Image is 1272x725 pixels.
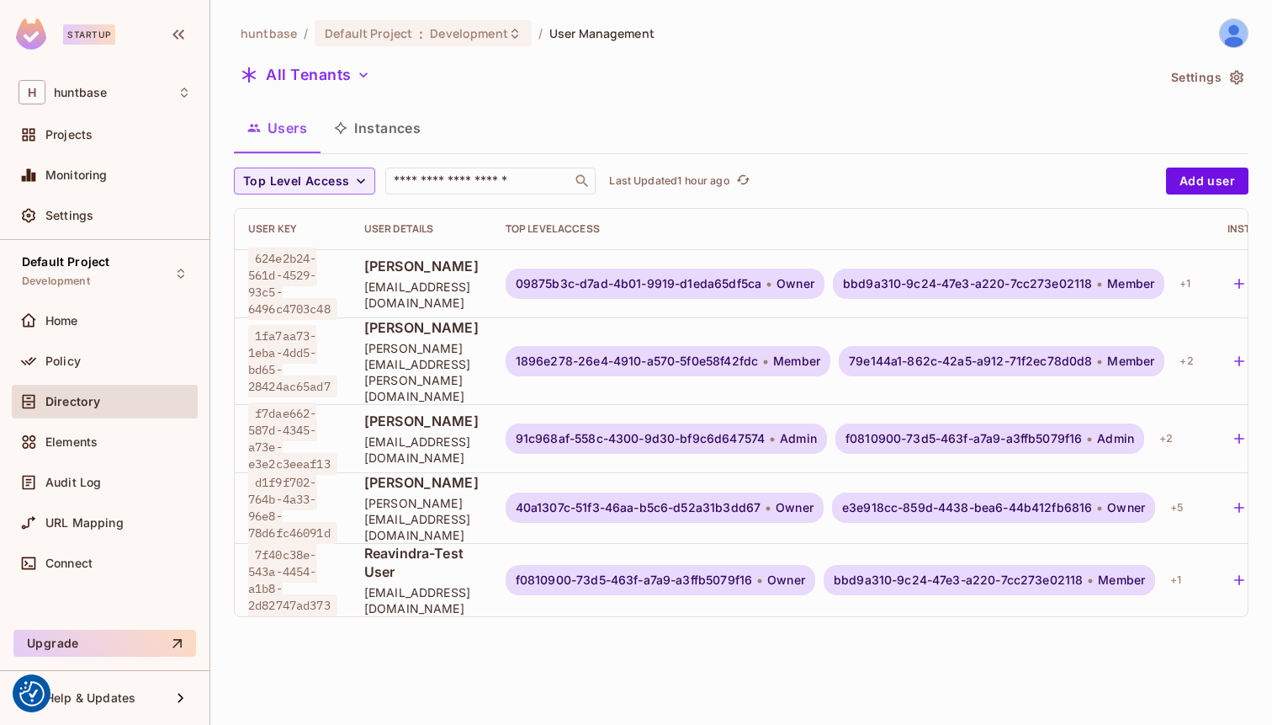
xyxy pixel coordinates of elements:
span: [PERSON_NAME] [364,412,479,430]
span: Workspace: huntbase [54,86,107,99]
button: All Tenants [234,61,377,88]
button: Users [234,107,321,149]
span: 7f40c38e-543a-4454-a1b8-2d82747ad373 [248,544,337,616]
span: Default Project [325,25,412,41]
span: Top Level Access [243,171,349,192]
span: Admin [780,432,817,445]
span: URL Mapping [45,516,124,530]
span: [EMAIL_ADDRESS][DOMAIN_NAME] [364,434,479,466]
span: Member [1107,277,1154,291]
span: Member [1107,355,1154,368]
span: Default Project [22,255,109,269]
span: Audit Log [45,476,101,489]
span: Projects [45,128,93,141]
span: d1f9f702-764b-4a33-96e8-78d6fc46091d [248,472,337,544]
div: User Details [364,222,479,236]
span: Member [1098,573,1145,587]
span: bbd9a310-9c24-47e3-a220-7cc273e02118 [843,277,1092,291]
li: / [538,25,543,41]
div: + 2 [1173,348,1200,375]
span: Elements [45,435,98,449]
span: Owner [1107,501,1145,514]
div: Startup [63,24,115,45]
div: + 1 [1173,270,1197,297]
span: bbd9a310-9c24-47e3-a220-7cc273e02118 [834,573,1083,587]
button: Settings [1164,64,1248,91]
span: Owner [776,277,814,291]
span: Owner [776,501,814,514]
span: [PERSON_NAME] [364,257,479,275]
span: [PERSON_NAME][EMAIL_ADDRESS][DOMAIN_NAME] [364,495,479,543]
span: [EMAIL_ADDRESS][DOMAIN_NAME] [364,584,479,616]
span: 1fa7aa73-1eba-4dd5-bd65-28424ac65ad7 [248,325,337,397]
div: + 2 [1153,425,1179,452]
div: + 5 [1163,494,1190,521]
button: Top Level Access [234,168,375,195]
button: Add user [1166,168,1248,195]
span: Member [773,355,820,368]
li: / [304,25,308,41]
span: Monitoring [45,168,108,182]
span: f0810900-73d5-463f-a7a9-a3ffb5079f16 [845,432,1082,445]
span: Connect [45,557,93,570]
span: refresh [736,173,750,189]
button: Consent Preferences [19,681,45,706]
span: Policy [45,355,81,368]
img: Revisit consent button [19,681,45,706]
span: Home [45,314,78,328]
span: 09875b3c-d7ad-4b01-9919-d1eda65df5ca [516,277,761,291]
div: User Key [248,222,337,236]
span: [PERSON_NAME][EMAIL_ADDRESS][PERSON_NAME][DOMAIN_NAME] [364,340,479,404]
span: Directory [45,395,100,408]
p: Last Updated 1 hour ago [609,174,729,188]
span: [EMAIL_ADDRESS][DOMAIN_NAME] [364,279,479,311]
button: refresh [734,171,754,191]
div: Top Level Access [506,222,1200,236]
button: Instances [321,107,434,149]
span: Click to refresh data [730,171,754,191]
img: Ravindra Bangrawa [1220,19,1248,47]
span: f0810900-73d5-463f-a7a9-a3ffb5079f16 [516,573,752,587]
span: 40a1307c-51f3-46aa-b5c6-d52a31b3dd67 [516,501,761,514]
span: [PERSON_NAME] [364,318,479,337]
span: 624e2b24-561d-4529-93c5-6496c4703c48 [248,248,337,320]
div: + 1 [1163,567,1188,594]
span: Help & Updates [45,691,135,705]
span: : [418,27,424,40]
span: [PERSON_NAME] [364,473,479,492]
span: f7dae662-587d-4345-a73e-e3e2c3eeaf13 [248,402,337,475]
span: User Management [549,25,655,41]
button: Upgrade [13,630,196,657]
span: Settings [45,209,93,222]
span: 1896e278-26e4-4910-a570-5f0e58f42fdc [516,355,758,368]
img: SReyMgAAAABJRU5ErkJggg== [16,19,46,50]
span: the active workspace [241,25,297,41]
span: Owner [767,573,805,587]
span: 91c968af-558c-4300-9d30-bf9c6d647574 [516,432,765,445]
span: 79e144a1-862c-42a5-a912-71f2ec78d0d8 [849,355,1092,368]
span: Admin [1097,432,1134,445]
span: H [19,80,45,104]
span: Development [22,275,90,288]
span: e3e918cc-859d-4438-bea6-44b412fb6816 [842,501,1092,514]
span: Reavindra-Test User [364,544,479,581]
span: Development [430,25,507,41]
